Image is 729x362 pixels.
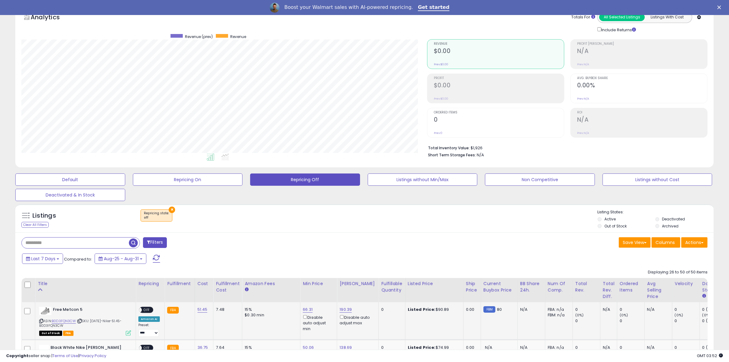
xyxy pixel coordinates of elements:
div: 0.00 [466,307,476,312]
div: seller snap | | [6,353,106,359]
div: Repricing [138,280,162,287]
div: 0 [675,307,700,312]
small: Prev: N/A [577,63,589,66]
span: Aug-25 - Aug-31 [104,256,139,262]
div: ASIN: [39,307,131,335]
div: N/A [520,307,540,312]
div: Ordered Items [620,280,642,293]
button: Deactivated & In Stock [15,189,125,201]
div: Include Returns [593,26,643,33]
div: Listed Price [408,280,461,287]
span: Ordered Items [434,111,564,114]
h2: N/A [577,48,707,56]
div: BB Share 24h. [520,280,543,293]
div: Min Price [303,280,334,287]
div: 0 (0%) [702,345,727,350]
a: B0D3FQN3CW [52,318,76,324]
b: Black White Nike [PERSON_NAME] OG Suede Skateboarding Shoes [51,345,125,358]
div: N/A [647,345,667,350]
div: Amazon Fees [245,280,298,287]
h2: N/A [577,116,707,124]
div: 0 [620,318,644,324]
small: Prev: N/A [577,131,589,135]
div: 15% [245,307,295,312]
div: N/A [603,307,612,312]
div: Avg Selling Price [647,280,670,300]
span: Repricing state : [144,211,169,220]
h2: 0 [434,116,564,124]
div: Disable auto adjust max [340,314,374,326]
small: Amazon Fees. [245,287,248,292]
span: N/A [477,152,484,158]
b: Short Term Storage Fees: [428,152,476,158]
h5: Analytics [31,13,72,23]
div: 0 [575,345,600,350]
div: Total Rev. Diff. [603,280,614,300]
b: Listed Price: [408,307,436,312]
h5: Listings [32,211,56,220]
a: 50.06 [303,345,314,351]
button: Repricing On [133,173,243,186]
div: Cost [197,280,211,287]
b: Total Inventory Value: [428,145,470,151]
div: N/A [603,345,612,350]
div: Boost your Walmart sales with AI-powered repricing. [284,4,413,10]
b: Free Metcon 5 [53,307,127,314]
small: Prev: 0 [434,131,442,135]
div: FBA: n/a [548,307,568,312]
span: N/A [485,345,492,350]
button: Listings without Min/Max [368,173,478,186]
span: 80 [497,307,502,312]
div: 7.64 [216,345,237,350]
div: Fulfillment Cost [216,280,239,293]
button: Filters [143,237,167,248]
div: Fulfillment [167,280,192,287]
small: (0%) [575,313,584,318]
div: FBM: n/a [548,312,568,318]
div: 15% [245,345,295,350]
span: Revenue [434,42,564,46]
button: Actions [681,237,708,248]
img: 31qcmxVlm5L._SL40_.jpg [39,307,51,315]
span: All listings that are currently out of stock and unavailable for purchase on Amazon [39,331,62,336]
small: (0%) [620,313,628,318]
button: Listings without Cost [603,173,712,186]
span: Profit [PERSON_NAME] [577,42,707,46]
button: Last 7 Days [22,253,63,264]
img: Profile image for Adrian [270,3,280,13]
div: 0 (0%) [702,318,727,324]
div: Total Rev. [575,280,598,293]
div: off [144,215,169,220]
button: Default [15,173,125,186]
div: Velocity [675,280,697,287]
div: Num of Comp. [548,280,570,293]
span: Columns [656,239,675,246]
b: Listed Price: [408,345,436,350]
button: Repricing Off [250,173,360,186]
div: 7.48 [216,307,237,312]
span: Last 7 Days [31,256,55,262]
a: 51.45 [197,307,208,313]
div: Totals For [571,14,595,20]
h2: $0.00 [434,48,564,56]
img: 21E3iCdyGnL._SL40_.jpg [39,345,49,357]
div: 0 [620,307,644,312]
small: Prev: $0.00 [434,97,448,101]
button: Listings With Cost [644,13,690,21]
span: Compared to: [64,256,92,262]
a: 138.69 [340,345,352,351]
span: Revenue [230,34,246,39]
div: Disable auto adjust min [303,314,332,331]
button: Non Competitive [485,173,595,186]
div: $90.89 [408,307,459,312]
li: $1,926 [428,144,703,151]
small: Prev: N/A [577,97,589,101]
div: [PERSON_NAME] [340,280,376,287]
div: Title [38,280,133,287]
small: FBA [167,345,178,352]
p: Listing States: [598,209,714,215]
div: Ship Price [466,280,478,293]
div: Amazon AI [138,316,160,322]
a: 190.39 [340,307,352,313]
span: OFF [142,307,152,313]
